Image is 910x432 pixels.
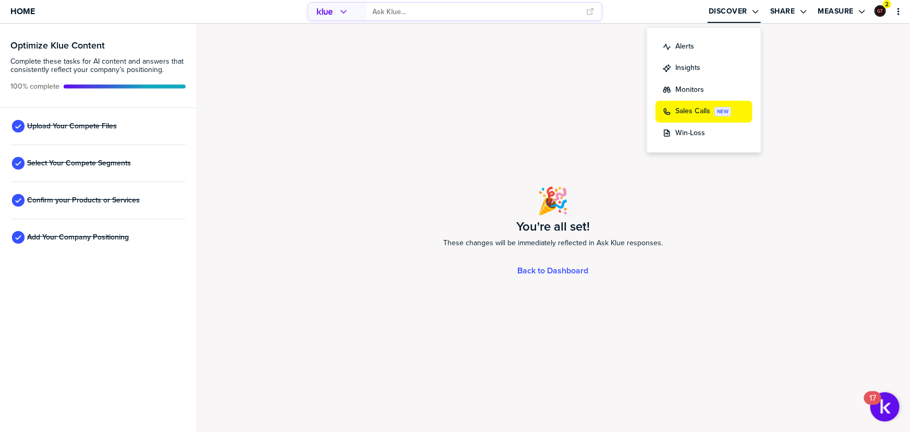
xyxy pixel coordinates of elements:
[875,5,886,17] div: Graham Tutti
[10,57,186,74] span: Complete these tasks for AI content and answers that consistently reflect your company’s position...
[27,122,117,130] span: Upload Your Compete Files
[675,41,694,52] label: Alerts
[885,1,889,8] span: 2
[516,220,590,233] h1: You're all set!
[10,82,59,91] span: Active
[675,63,700,74] label: Insights
[873,4,887,18] a: Edit Profile
[870,392,900,422] button: Open Resource Center, 17 new notifications
[876,6,885,16] img: ee1355cada6433fc92aa15fbfe4afd43-sml.png
[709,7,747,16] label: Discover
[27,196,140,205] span: Confirm your Products or Services
[656,123,753,144] button: discover:win-loss
[27,233,129,242] span: Add Your Company Positioning
[27,159,131,167] span: Select Your Compete Segments
[656,36,753,57] button: discover:alerts
[717,107,729,116] span: NEW
[656,36,753,144] ul: Discover
[656,79,753,101] button: discover:monitors
[770,7,795,16] label: Share
[869,398,876,412] div: 17
[518,266,589,275] a: Back to Dashboard
[656,57,753,79] button: discover:insights
[656,101,753,122] button: discover:call-insights
[537,182,569,220] span: 🎉
[373,3,580,20] input: Ask Klue...
[675,128,705,139] label: Win-Loss
[443,237,663,249] span: These changes will be immediately reflected in Ask Klue responses.
[10,7,35,16] span: Home
[818,7,854,16] label: Measure
[675,106,710,117] label: Sales Calls
[10,41,186,50] h3: Optimize Klue Content
[675,85,704,95] label: Monitors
